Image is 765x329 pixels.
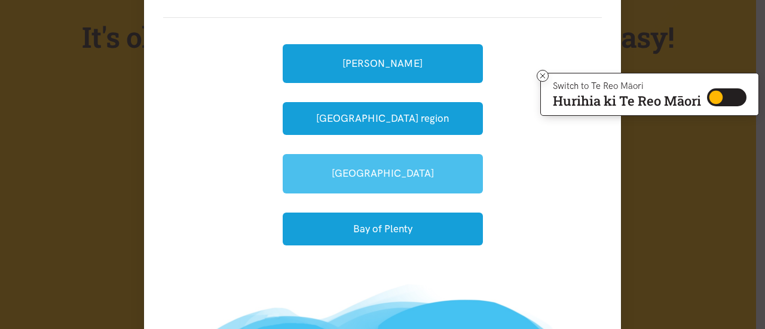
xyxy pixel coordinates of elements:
[283,44,483,83] a: [PERSON_NAME]
[283,213,483,245] button: Bay of Plenty
[553,82,701,90] p: Switch to Te Reo Māori
[283,102,483,135] button: [GEOGRAPHIC_DATA] region
[283,154,483,193] a: [GEOGRAPHIC_DATA]
[553,96,701,106] p: Hurihia ki Te Reo Māori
